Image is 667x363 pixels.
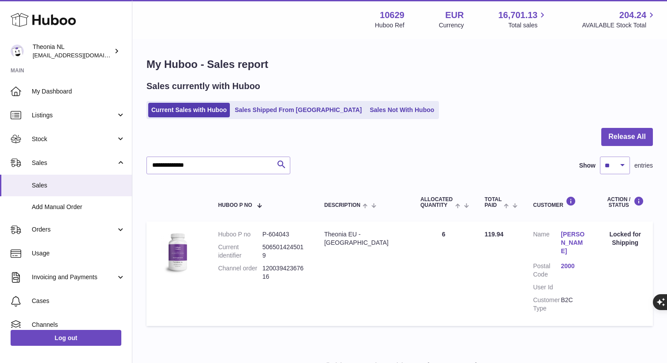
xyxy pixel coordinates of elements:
span: Sales [32,159,116,167]
div: Theonia EU - [GEOGRAPHIC_DATA] [324,230,403,247]
a: Sales Shipped From [GEOGRAPHIC_DATA] [232,103,365,117]
span: Stock [32,135,116,143]
dt: Customer Type [533,296,561,313]
a: 16,701.13 Total sales [498,9,547,30]
span: entries [634,161,653,170]
a: 204.24 AVAILABLE Stock Total [582,9,656,30]
button: Release All [601,128,653,146]
span: Cases [32,297,125,305]
dt: User Id [533,283,561,292]
span: Total sales [508,21,547,30]
a: 2000 [561,262,588,270]
span: ALLOCATED Quantity [420,197,453,208]
span: Usage [32,249,125,258]
span: Listings [32,111,116,120]
dt: Channel order [218,264,262,281]
img: 106291725893172.jpg [155,230,199,274]
span: Channels [32,321,125,329]
a: Current Sales with Huboo [148,103,230,117]
label: Show [579,161,596,170]
dd: 12003942367616 [262,264,307,281]
h2: Sales currently with Huboo [146,80,260,92]
span: Sales [32,181,125,190]
td: 6 [412,221,476,326]
div: Theonia NL [33,43,112,60]
dd: B2C [561,296,588,313]
span: AVAILABLE Stock Total [582,21,656,30]
span: 119.94 [484,231,503,238]
div: Action / Status [606,196,644,208]
span: Orders [32,225,116,234]
a: Sales Not With Huboo [367,103,437,117]
span: Add Manual Order [32,203,125,211]
span: My Dashboard [32,87,125,96]
strong: EUR [445,9,464,21]
a: Log out [11,330,121,346]
span: [EMAIL_ADDRESS][DOMAIN_NAME] [33,52,130,59]
span: Invoicing and Payments [32,273,116,281]
a: [PERSON_NAME] [561,230,588,255]
span: 16,701.13 [498,9,537,21]
dt: Name [533,230,561,258]
div: Customer [533,196,588,208]
dt: Huboo P no [218,230,262,239]
span: Description [324,202,360,208]
img: info@wholesomegoods.eu [11,45,24,58]
span: 204.24 [619,9,646,21]
span: Huboo P no [218,202,252,208]
strong: 10629 [380,9,405,21]
dd: P-604043 [262,230,307,239]
div: Locked for Shipping [606,230,644,247]
h1: My Huboo - Sales report [146,57,653,71]
dd: 5065014245019 [262,243,307,260]
div: Huboo Ref [375,21,405,30]
dt: Current identifier [218,243,262,260]
dt: Postal Code [533,262,561,279]
div: Currency [439,21,464,30]
span: Total paid [484,197,502,208]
